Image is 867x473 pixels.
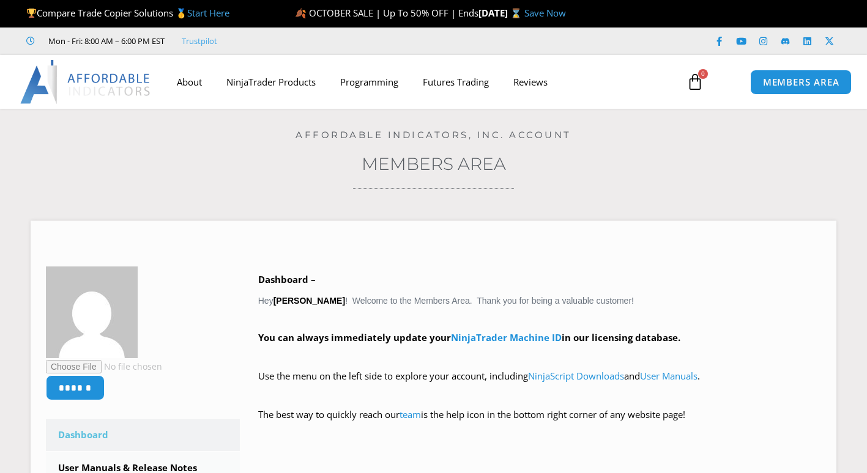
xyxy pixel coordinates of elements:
[258,273,316,285] b: Dashboard –
[46,266,138,358] img: f1f1b38701aa9eed15df73364327a0ebc7670d6fd1b25f9c563a134057b32ecc
[187,7,229,19] a: Start Here
[27,9,36,18] img: 🏆
[295,7,478,19] span: 🍂 OCTOBER SALE | Up To 50% OFF | Ends
[46,419,240,451] a: Dashboard
[182,34,217,48] a: Trustpilot
[273,296,345,306] strong: [PERSON_NAME]
[400,408,421,420] a: team
[524,7,566,19] a: Save Now
[668,64,722,100] a: 0
[698,69,708,79] span: 0
[45,34,165,48] span: Mon - Fri: 8:00 AM – 6:00 PM EST
[214,68,328,96] a: NinjaTrader Products
[258,368,821,402] p: Use the menu on the left side to explore your account, including and .
[165,68,676,96] nav: Menu
[296,129,571,141] a: Affordable Indicators, Inc. Account
[20,60,152,104] img: LogoAI | Affordable Indicators – NinjaTrader
[478,7,524,19] strong: [DATE] ⌛
[362,153,506,174] a: Members Area
[26,7,229,19] span: Compare Trade Copier Solutions 🥇
[763,78,839,87] span: MEMBERS AREA
[640,370,698,382] a: User Manuals
[328,68,411,96] a: Programming
[258,406,821,441] p: The best way to quickly reach our is the help icon in the bottom right corner of any website page!
[258,271,821,441] div: Hey ! Welcome to the Members Area. Thank you for being a valuable customer!
[528,370,624,382] a: NinjaScript Downloads
[165,68,214,96] a: About
[451,331,562,343] a: NinjaTrader Machine ID
[501,68,560,96] a: Reviews
[258,331,680,343] strong: You can always immediately update your in our licensing database.
[411,68,501,96] a: Futures Trading
[750,70,852,95] a: MEMBERS AREA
